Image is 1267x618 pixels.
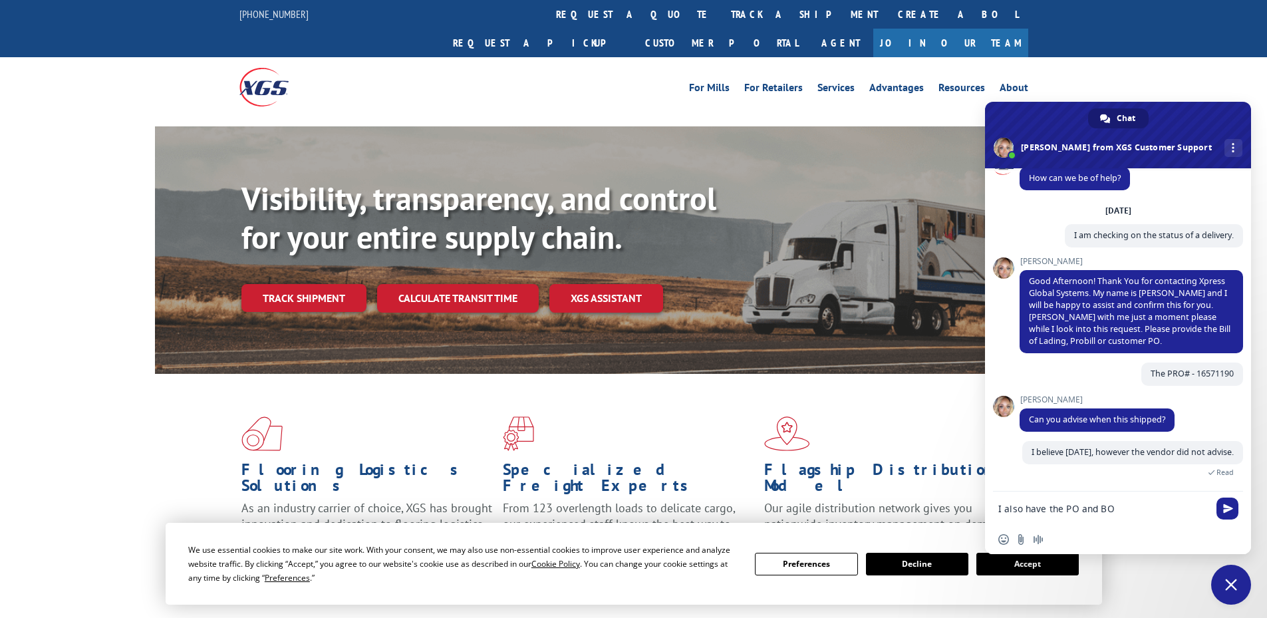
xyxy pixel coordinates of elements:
[1033,534,1044,545] span: Audio message
[817,82,855,97] a: Services
[241,462,493,500] h1: Flooring Logistics Solutions
[503,500,754,559] p: From 123 overlength loads to delicate cargo, our experienced staff knows the best way to move you...
[1211,565,1251,605] a: Close chat
[998,492,1211,525] textarea: Compose your message...
[549,284,663,313] a: XGS ASSISTANT
[1020,257,1243,266] span: [PERSON_NAME]
[265,572,310,583] span: Preferences
[531,558,580,569] span: Cookie Policy
[1029,275,1230,347] span: Good Afternoon! Thank You for contacting Xpress Global Systems. My name is [PERSON_NAME] and I wi...
[873,29,1028,57] a: Join Our Team
[764,416,810,451] img: xgs-icon-flagship-distribution-model-red
[1000,82,1028,97] a: About
[1029,172,1121,184] span: How can we be of help?
[635,29,808,57] a: Customer Portal
[1216,468,1234,477] span: Read
[503,416,534,451] img: xgs-icon-focused-on-flooring-red
[166,523,1102,605] div: Cookie Consent Prompt
[998,534,1009,545] span: Insert an emoji
[443,29,635,57] a: Request a pickup
[1216,498,1238,520] span: Send
[938,82,985,97] a: Resources
[1032,446,1234,458] span: I believe [DATE], however the vendor did not advise.
[866,553,968,575] button: Decline
[188,543,739,585] div: We use essential cookies to make our site work. With your consent, we may also use non-essential ...
[1151,368,1234,379] span: The PRO# - 16571190
[241,284,366,312] a: Track shipment
[764,462,1016,500] h1: Flagship Distribution Model
[744,82,803,97] a: For Retailers
[755,553,857,575] button: Preferences
[976,553,1079,575] button: Accept
[1020,395,1175,404] span: [PERSON_NAME]
[1074,230,1234,241] span: I am checking on the status of a delivery.
[241,500,492,547] span: As an industry carrier of choice, XGS has brought innovation and dedication to flooring logistics...
[503,462,754,500] h1: Specialized Freight Experts
[1088,108,1149,128] a: Chat
[241,178,716,257] b: Visibility, transparency, and control for your entire supply chain.
[239,7,309,21] a: [PHONE_NUMBER]
[241,416,283,451] img: xgs-icon-total-supply-chain-intelligence-red
[1117,108,1135,128] span: Chat
[1029,414,1165,425] span: Can you advise when this shipped?
[377,284,539,313] a: Calculate transit time
[689,82,730,97] a: For Mills
[764,500,1009,532] span: Our agile distribution network gives you nationwide inventory management on demand.
[1105,207,1131,215] div: [DATE]
[808,29,873,57] a: Agent
[869,82,924,97] a: Advantages
[1016,534,1026,545] span: Send a file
